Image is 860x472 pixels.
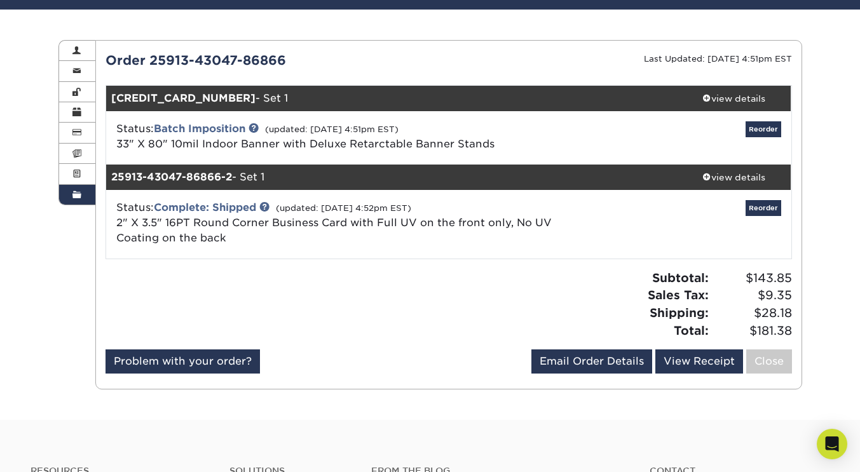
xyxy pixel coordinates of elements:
a: Close [746,349,792,374]
strong: 25913-43047-86866-2 [111,171,232,183]
a: Batch Imposition [154,123,245,135]
div: Order 25913-43047-86866 [96,51,449,70]
div: view details [677,92,791,105]
a: Email Order Details [531,349,652,374]
span: $143.85 [713,269,792,287]
a: view details [677,165,791,190]
strong: Shipping: [650,306,709,320]
a: view details [677,86,791,111]
small: (updated: [DATE] 4:51pm EST) [265,125,399,134]
div: Status: [107,121,563,152]
strong: [CREDIT_CARD_NUMBER] [111,92,256,104]
div: - Set 1 [106,86,677,111]
span: $28.18 [713,304,792,322]
a: Complete: Shipped [154,201,256,213]
div: Status: [107,200,563,246]
a: 33" X 80" 10mil Indoor Banner with Deluxe Retarctable Banner Stands [116,138,495,150]
a: Problem with your order? [106,349,260,374]
div: view details [677,171,791,184]
span: $181.38 [713,322,792,340]
strong: Total: [674,323,709,337]
div: Open Intercom Messenger [817,429,847,459]
small: (updated: [DATE] 4:52pm EST) [276,203,411,213]
a: Reorder [746,200,781,216]
a: 2" X 3.5" 16PT Round Corner Business Card with Full UV on the front only, No UV Coating on the back [116,217,552,244]
a: Reorder [746,121,781,137]
small: Last Updated: [DATE] 4:51pm EST [644,54,792,64]
div: - Set 1 [106,165,677,190]
strong: Subtotal: [652,271,709,285]
strong: Sales Tax: [648,288,709,302]
a: View Receipt [655,349,743,374]
span: $9.35 [713,287,792,304]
